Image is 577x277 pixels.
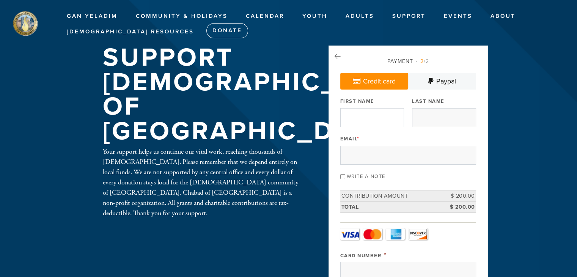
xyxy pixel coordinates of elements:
div: Your support helps us continue our vital work, reaching thousands of [DEMOGRAPHIC_DATA]. Please r... [103,146,304,218]
a: Adults [340,9,380,24]
label: Write a note [347,173,385,179]
a: Amex [386,228,405,240]
a: Gan Yeladim [61,9,123,24]
a: Youth [297,9,333,24]
td: Total [340,201,442,212]
h1: Support [DEMOGRAPHIC_DATA] of [GEOGRAPHIC_DATA] [103,46,420,143]
span: This field is required. [357,136,360,142]
a: Donate [206,23,248,38]
a: [DEMOGRAPHIC_DATA] Resources [61,25,200,39]
a: Credit card [340,73,408,90]
div: Payment [340,57,476,65]
label: First Name [340,98,374,105]
label: Last Name [412,98,445,105]
a: Support [387,9,431,24]
td: $ 200.00 [442,191,476,202]
label: Card Number [340,253,382,259]
a: Discover [409,228,428,240]
img: stamford%20logo.png [11,9,39,37]
span: This field is required. [384,251,387,259]
a: MasterCard [363,228,382,240]
a: Events [438,9,478,24]
td: $ 200.00 [442,201,476,212]
a: Calendar [240,9,290,24]
span: 2 [420,58,424,65]
label: Email [340,135,360,142]
span: /2 [416,58,429,65]
td: Contribution Amount [340,191,442,202]
a: About [485,9,521,24]
a: Community & Holidays [130,9,233,24]
a: Visa [340,228,359,240]
a: Paypal [408,73,476,90]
